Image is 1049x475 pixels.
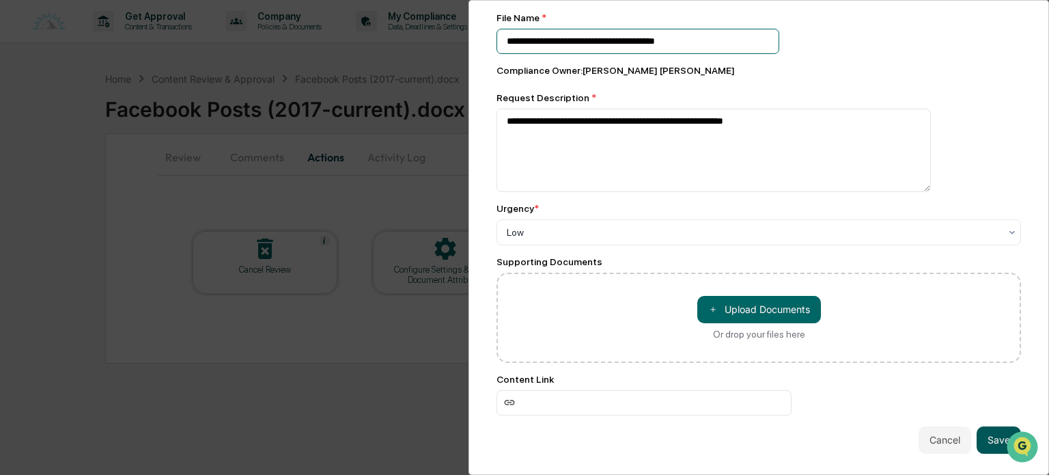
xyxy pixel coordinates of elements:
[27,268,86,282] span: Data Lookup
[496,256,1021,267] div: Supporting Documents
[713,329,805,340] div: Or drop your files here
[496,12,1021,23] div: File Name
[1005,430,1042,467] iframe: Open customer support
[8,262,92,287] a: 🔎Data Lookup
[14,28,249,50] p: How can we help?
[232,108,249,124] button: Start new chat
[697,296,821,323] button: Or drop your files here
[14,172,36,194] img: Cameron Burns
[496,203,539,214] div: Urgency
[46,118,173,128] div: We're available if you need us!
[99,243,110,254] div: 🗄️
[496,92,1021,103] div: Request Description
[96,301,165,312] a: Powered byPylon
[121,185,149,196] span: [DATE]
[919,426,971,454] button: Cancel
[94,236,175,261] a: 🗄️Attestations
[14,104,38,128] img: 1746055101610-c473b297-6a78-478c-a979-82029cc54cd1
[14,243,25,254] div: 🖐️
[496,374,1021,385] div: Content Link
[46,104,224,118] div: Start new chat
[212,148,249,165] button: See all
[977,426,1021,454] button: Save
[14,269,25,280] div: 🔎
[42,185,111,196] span: [PERSON_NAME]
[496,65,1021,76] div: Compliance Owner : [PERSON_NAME] [PERSON_NAME]
[113,242,169,256] span: Attestations
[136,301,165,312] span: Pylon
[14,151,92,162] div: Past conversations
[708,303,718,316] span: ＋
[27,242,88,256] span: Preclearance
[27,186,38,197] img: 1746055101610-c473b297-6a78-478c-a979-82029cc54cd1
[113,185,118,196] span: •
[8,236,94,261] a: 🖐️Preclearance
